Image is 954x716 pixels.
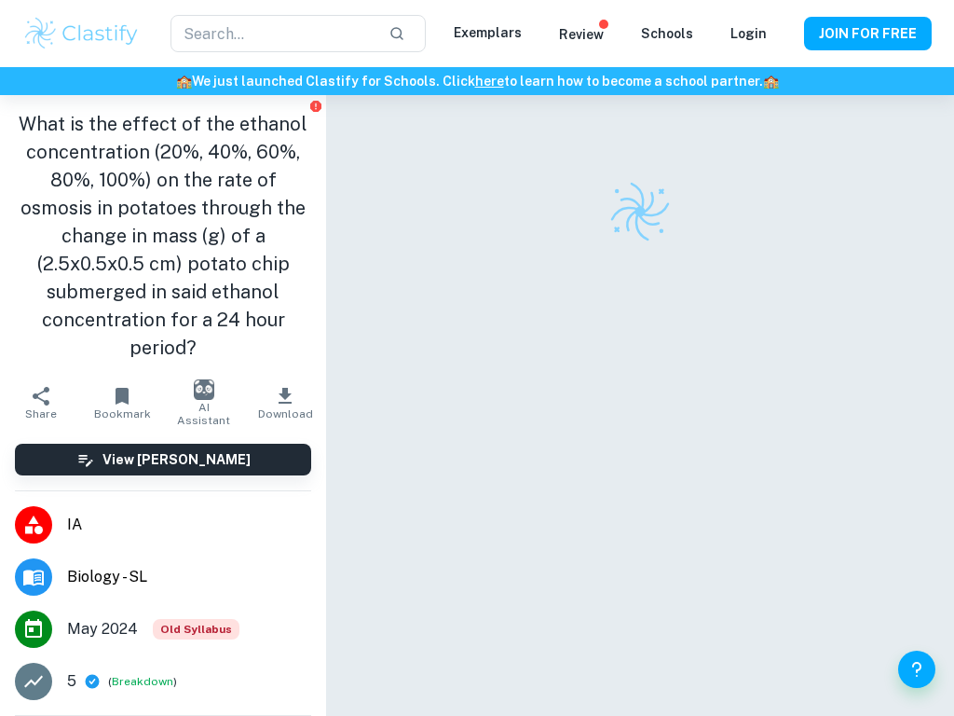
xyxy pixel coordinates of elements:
[15,444,311,475] button: View [PERSON_NAME]
[308,99,322,113] button: Report issue
[153,619,239,640] span: Old Syllabus
[94,407,151,420] span: Bookmark
[174,401,234,427] span: AI Assistant
[804,17,932,50] button: JOIN FOR FREE
[163,377,245,429] button: AI Assistant
[730,26,767,41] a: Login
[258,407,313,420] span: Download
[82,377,164,429] button: Bookmark
[108,673,177,691] span: ( )
[67,514,311,536] span: IA
[25,407,57,420] span: Share
[67,618,138,640] span: May 2024
[15,110,311,362] h1: What is the effect of the ethanol concentration (20%, 40%, 60%, 80%, 100%) on the rate of osmosis...
[245,377,327,429] button: Download
[454,22,522,43] p: Exemplars
[170,15,374,52] input: Search...
[153,619,239,640] div: Starting from the May 2025 session, the Biology IA requirements have changed. It's OK to refer to...
[102,449,251,470] h6: View [PERSON_NAME]
[641,26,693,41] a: Schools
[898,651,935,688] button: Help and Feedback
[559,24,604,45] p: Review
[22,15,141,52] img: Clastify logo
[176,74,192,89] span: 🏫
[763,74,779,89] span: 🏫
[194,379,214,400] img: AI Assistant
[112,673,173,690] button: Breakdown
[67,670,76,693] p: 5
[475,74,504,89] a: here
[67,566,311,588] span: Biology - SL
[607,179,673,244] img: Clastify logo
[4,71,950,91] h6: We just launched Clastify for Schools. Click to learn how to become a school partner.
